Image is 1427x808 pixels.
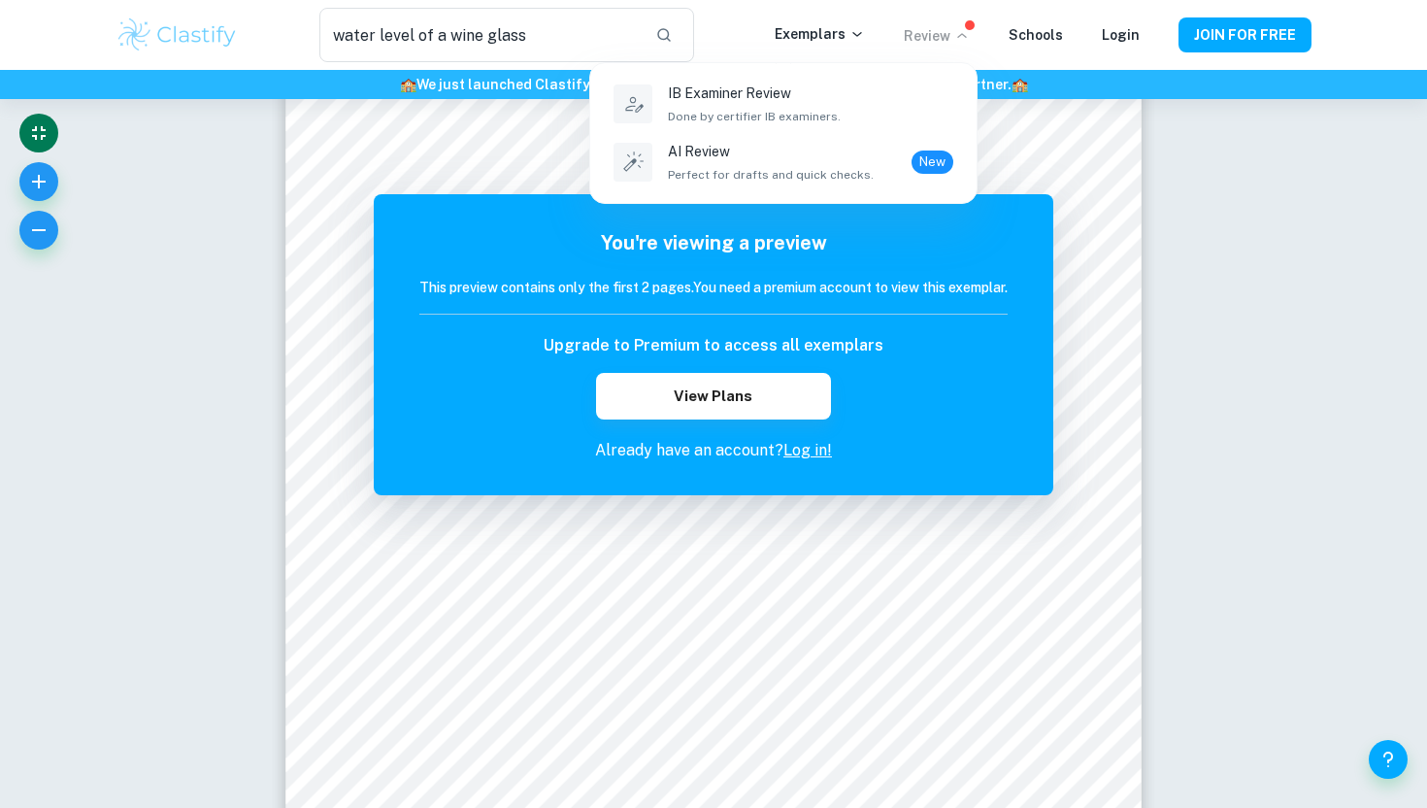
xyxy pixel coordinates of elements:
span: Perfect for drafts and quick checks. [668,166,874,184]
span: Done by certifier IB examiners. [668,108,841,125]
p: AI Review [668,141,874,162]
p: IB Examiner Review [668,83,841,104]
a: AI ReviewPerfect for drafts and quick checks.New [610,137,957,187]
a: IB Examiner ReviewDone by certifier IB examiners. [610,79,957,129]
span: New [912,152,953,172]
